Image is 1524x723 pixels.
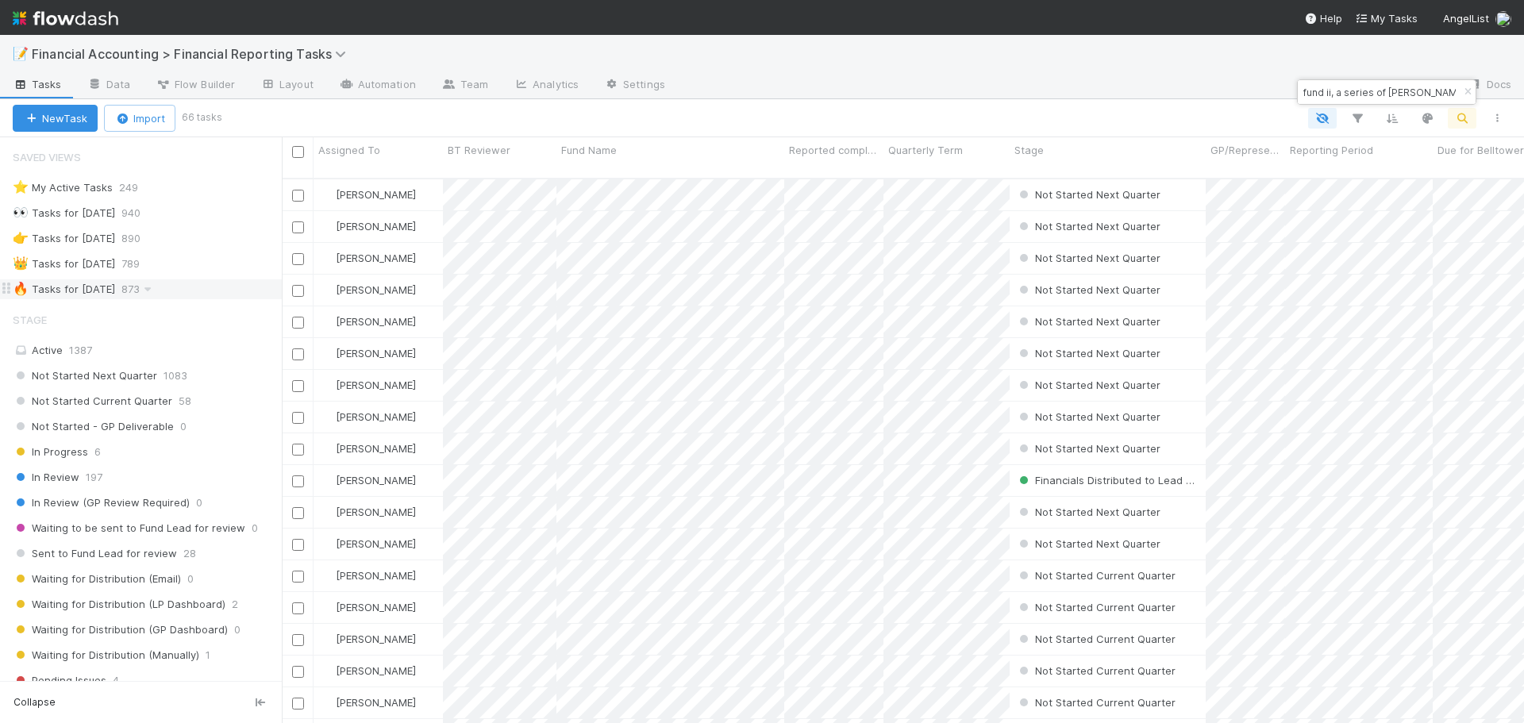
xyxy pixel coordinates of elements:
span: In Review [13,467,79,487]
span: Stage [13,304,47,336]
div: Tasks for [DATE] [13,229,115,248]
a: Docs [1455,73,1524,98]
span: Not Started - GP Deliverable [13,417,174,436]
span: [PERSON_NAME] [336,252,416,264]
span: Waiting for Distribution (GP Dashboard) [13,620,228,640]
input: Toggle Row Selected [292,221,304,233]
span: Fund Name [561,142,617,158]
img: avatar_030f5503-c087-43c2-95d1-dd8963b2926c.png [321,252,333,264]
span: Reporting Period [1290,142,1373,158]
span: 0 [196,493,202,513]
span: Tasks [13,76,62,92]
span: [PERSON_NAME] [336,442,416,455]
span: [PERSON_NAME] [336,474,416,486]
span: 197 [86,467,102,487]
span: 👑 [13,256,29,270]
span: Not Started Current Quarter [1035,601,1176,613]
span: Not Started Next Quarter [1035,188,1160,201]
input: Search... [1300,83,1459,102]
span: [PERSON_NAME] [336,347,416,360]
span: 2 [232,594,238,614]
span: 0 [180,417,187,436]
span: Not Started Current Quarter [1035,569,1176,582]
span: 4 [113,671,119,690]
span: Not Started Next Quarter [1035,379,1160,391]
input: Toggle Row Selected [292,380,304,392]
span: 🔥 [13,282,29,295]
input: Toggle Row Selected [292,253,304,265]
span: 940 [121,203,156,223]
span: [PERSON_NAME] [336,379,416,391]
div: Tasks for [DATE] [13,254,115,274]
span: 0 [252,518,258,538]
a: Automation [326,73,429,98]
input: Toggle Row Selected [292,317,304,329]
span: 0 [187,569,194,589]
span: 📝 [13,47,29,60]
span: Collapse [13,695,56,710]
a: Analytics [501,73,591,98]
span: Financial Accounting > Financial Reporting Tasks [32,46,354,62]
span: Financials Distributed to Lead Portfolio [1035,474,1228,486]
span: AngelList [1443,12,1489,25]
span: Quarterly Term [888,142,963,158]
span: Not Started Next Quarter [1035,442,1160,455]
input: Toggle Row Selected [292,285,304,297]
img: avatar_030f5503-c087-43c2-95d1-dd8963b2926c.png [321,188,333,201]
span: Not Started Next Quarter [1035,537,1160,550]
img: avatar_030f5503-c087-43c2-95d1-dd8963b2926c.png [321,633,333,645]
button: NewTask [13,105,98,132]
span: [PERSON_NAME] [336,569,416,582]
a: Data [75,73,143,98]
span: 0 [234,620,241,640]
img: avatar_030f5503-c087-43c2-95d1-dd8963b2926c.png [1495,11,1511,27]
span: 1083 [164,366,187,386]
span: Not Started Next Quarter [1035,410,1160,423]
span: [PERSON_NAME] [336,315,416,328]
span: In Review (GP Review Required) [13,493,190,513]
span: [PERSON_NAME] [336,633,416,645]
span: 249 [119,178,154,198]
span: Stage [1014,142,1044,158]
input: Toggle Row Selected [292,602,304,614]
input: Toggle Row Selected [292,571,304,583]
input: Toggle Row Selected [292,698,304,710]
span: Reported completed by [789,142,879,158]
span: Not Started Current Quarter [1035,633,1176,645]
span: [PERSON_NAME] [336,696,416,709]
div: Active [13,340,278,360]
span: [PERSON_NAME] [336,537,416,550]
img: avatar_030f5503-c087-43c2-95d1-dd8963b2926c.png [321,315,333,328]
img: avatar_030f5503-c087-43c2-95d1-dd8963b2926c.png [321,474,333,486]
span: [PERSON_NAME] [336,220,416,233]
span: 👀 [13,206,29,219]
a: Settings [591,73,678,98]
span: Not Started Next Quarter [1035,283,1160,296]
span: Pending Issues [13,671,106,690]
span: 58 [179,391,191,411]
span: Not Started Next Quarter [1035,506,1160,518]
img: avatar_030f5503-c087-43c2-95d1-dd8963b2926c.png [321,283,333,296]
img: avatar_030f5503-c087-43c2-95d1-dd8963b2926c.png [321,664,333,677]
button: Import [104,105,175,132]
span: 1387 [69,344,92,356]
span: [PERSON_NAME] [336,188,416,201]
span: GP/Representative wants to review [1210,142,1281,158]
div: Tasks for [DATE] [13,203,115,223]
span: Not Started Next Quarter [13,366,157,386]
span: [PERSON_NAME] [336,601,416,613]
span: [PERSON_NAME] [336,283,416,296]
span: Waiting for Distribution (Manually) [13,645,199,665]
input: Toggle Row Selected [292,412,304,424]
span: 1 [206,645,210,665]
div: Tasks for [DATE] [13,279,115,299]
input: Toggle Row Selected [292,634,304,646]
span: Not Started Current Quarter [1035,696,1176,709]
img: avatar_030f5503-c087-43c2-95d1-dd8963b2926c.png [321,537,333,550]
span: Not Started Current Quarter [13,391,172,411]
span: Not Started Next Quarter [1035,347,1160,360]
span: Not Started Next Quarter [1035,252,1160,264]
div: My Active Tasks [13,178,113,198]
img: avatar_030f5503-c087-43c2-95d1-dd8963b2926c.png [321,506,333,518]
img: avatar_030f5503-c087-43c2-95d1-dd8963b2926c.png [321,569,333,582]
